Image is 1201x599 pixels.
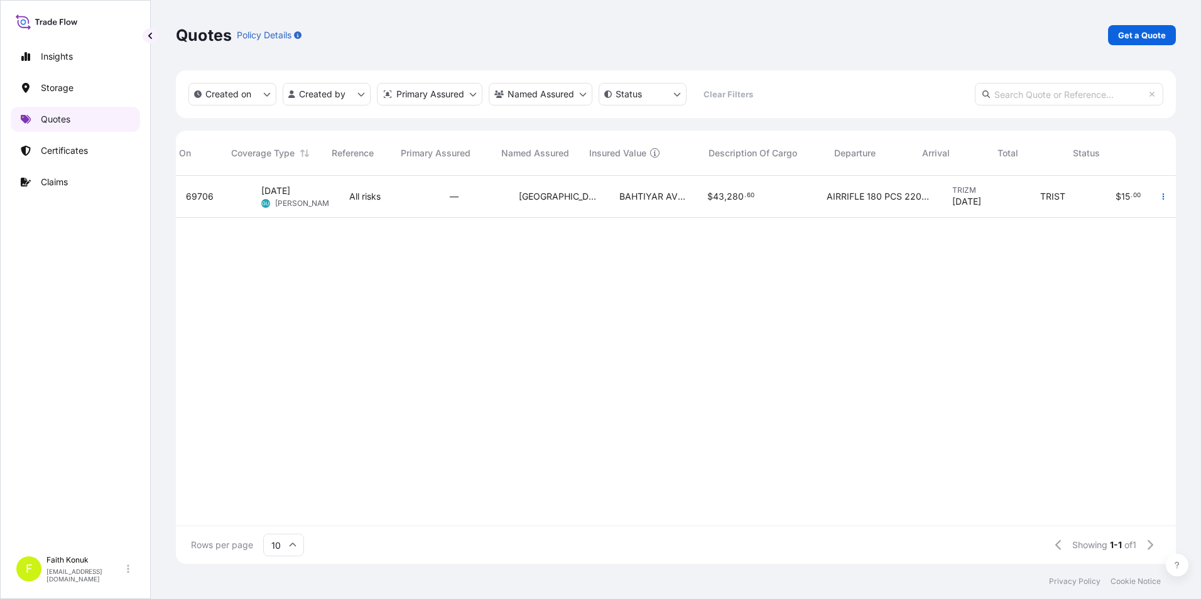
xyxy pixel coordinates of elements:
[332,147,374,159] span: Reference
[1108,25,1176,45] a: Get a Quote
[26,563,33,575] span: F
[297,146,312,161] button: Sort
[616,88,642,100] p: Status
[377,83,482,105] button: distributor Filter options
[11,107,140,132] a: Quotes
[619,190,687,203] span: BAHTIYAR AV MALZ. PAZ.LTD.STI.
[1124,539,1136,551] span: of 1
[727,192,744,201] span: 280
[508,88,574,100] p: Named Assured
[834,147,876,159] span: Departure
[262,197,269,210] span: GU
[191,539,253,551] span: Rows per page
[41,50,73,63] p: Insights
[176,25,232,45] p: Quotes
[1118,29,1166,41] p: Get a Quote
[349,190,381,203] span: All risks
[11,138,140,163] a: Certificates
[46,555,124,565] p: Faith Konuk
[827,190,932,203] span: AIRRIFLE 180 PCS 2203 KG INSURANCE PREMIUM 90 USD(TAX INCLUDED)
[922,147,950,159] span: Arrival
[747,193,754,198] span: 60
[41,144,88,157] p: Certificates
[275,198,336,208] span: [PERSON_NAME]
[713,192,724,201] span: 43
[41,82,73,94] p: Storage
[1133,193,1141,198] span: 00
[11,75,140,100] a: Storage
[283,83,371,105] button: createdBy Filter options
[1072,539,1107,551] span: Showing
[707,192,713,201] span: $
[231,147,295,159] span: Coverage Type
[519,190,599,203] span: [GEOGRAPHIC_DATA]
[41,113,70,126] p: Quotes
[489,83,592,105] button: cargoOwner Filter options
[1116,192,1121,201] span: $
[1111,576,1161,586] a: Cookie Notice
[186,190,214,203] span: 69706
[11,44,140,69] a: Insights
[744,193,746,198] span: .
[997,147,1018,159] span: Total
[46,568,124,583] p: [EMAIL_ADDRESS][DOMAIN_NAME]
[1121,192,1130,201] span: 15
[1073,147,1100,159] span: Status
[41,176,68,188] p: Claims
[1049,576,1100,586] a: Privacy Policy
[396,88,464,100] p: Primary Assured
[1040,190,1065,203] span: TRIST
[952,185,1020,195] span: TRIZM
[299,88,345,100] p: Created by
[599,83,687,105] button: certificateStatus Filter options
[724,192,727,201] span: ,
[450,190,459,203] span: —
[237,29,291,41] p: Policy Details
[205,88,251,100] p: Created on
[952,195,981,208] span: [DATE]
[501,147,569,159] span: Named Assured
[709,147,797,159] span: Description Of Cargo
[11,170,140,195] a: Claims
[261,185,290,197] span: [DATE]
[975,83,1163,105] input: Search Quote or Reference...
[188,83,276,105] button: createdOn Filter options
[1131,193,1133,198] span: .
[589,147,646,159] span: Insured Value
[693,84,763,104] button: Clear Filters
[704,88,753,100] p: Clear Filters
[1110,539,1122,551] span: 1-1
[401,147,470,159] span: Primary Assured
